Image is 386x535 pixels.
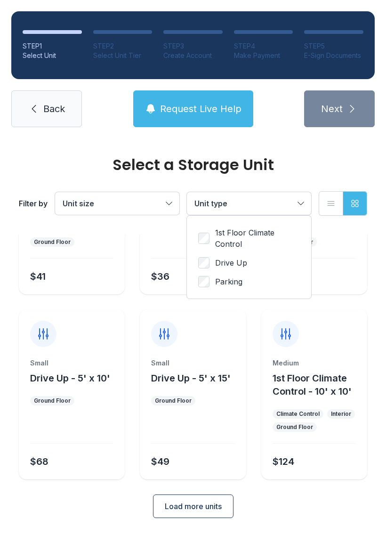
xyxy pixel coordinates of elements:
[215,276,242,287] span: Parking
[30,358,113,368] div: Small
[23,41,82,51] div: STEP 1
[63,199,94,208] span: Unit size
[234,51,293,60] div: Make Payment
[304,41,363,51] div: STEP 5
[234,41,293,51] div: STEP 4
[198,276,209,287] input: Parking
[273,373,352,397] span: 1st Floor Climate Control - 10' x 10'
[273,372,363,398] button: 1st Floor Climate Control - 10' x 10'
[276,423,313,431] div: Ground Floor
[155,397,192,405] div: Ground Floor
[198,257,209,268] input: Drive Up
[151,358,234,368] div: Small
[30,373,110,384] span: Drive Up - 5' x 10'
[43,102,65,115] span: Back
[23,51,82,60] div: Select Unit
[321,102,343,115] span: Next
[215,257,247,268] span: Drive Up
[19,157,367,172] div: Select a Storage Unit
[34,397,71,405] div: Ground Floor
[194,199,227,208] span: Unit type
[160,102,241,115] span: Request Live Help
[19,198,48,209] div: Filter by
[163,41,223,51] div: STEP 3
[93,51,153,60] div: Select Unit Tier
[165,501,222,512] span: Load more units
[151,373,231,384] span: Drive Up - 5' x 15'
[276,410,320,418] div: Climate Control
[151,270,169,283] div: $36
[198,233,209,244] input: 1st Floor Climate Control
[93,41,153,51] div: STEP 2
[187,192,311,215] button: Unit type
[163,51,223,60] div: Create Account
[215,227,300,250] span: 1st Floor Climate Control
[30,455,48,468] div: $68
[273,455,294,468] div: $124
[30,372,110,385] button: Drive Up - 5' x 10'
[55,192,179,215] button: Unit size
[304,51,363,60] div: E-Sign Documents
[273,358,356,368] div: Medium
[34,238,71,246] div: Ground Floor
[30,270,46,283] div: $41
[151,372,231,385] button: Drive Up - 5' x 15'
[331,410,351,418] div: Interior
[151,455,169,468] div: $49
